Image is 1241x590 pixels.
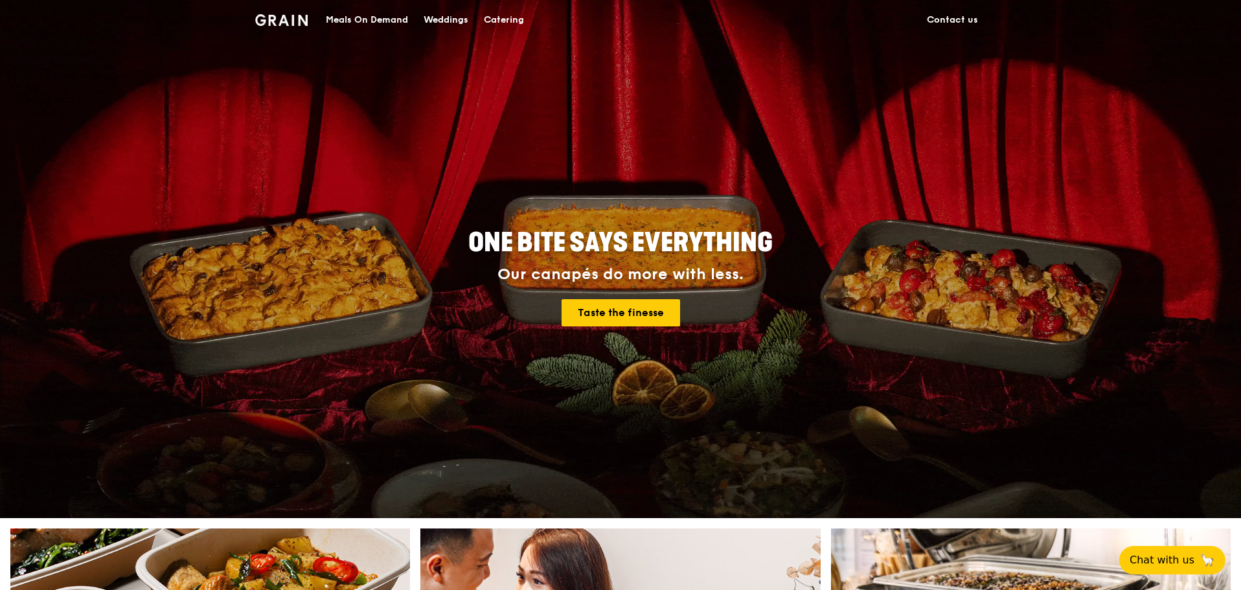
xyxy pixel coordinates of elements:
[1130,552,1194,568] span: Chat with us
[326,1,408,40] div: Meals On Demand
[416,1,476,40] a: Weddings
[424,1,468,40] div: Weddings
[1119,546,1225,574] button: Chat with us🦙
[484,1,524,40] div: Catering
[255,14,308,26] img: Grain
[1200,552,1215,568] span: 🦙
[468,227,773,258] span: ONE BITE SAYS EVERYTHING
[387,266,854,284] div: Our canapés do more with less.
[562,299,680,326] a: Taste the finesse
[476,1,532,40] a: Catering
[919,1,986,40] a: Contact us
